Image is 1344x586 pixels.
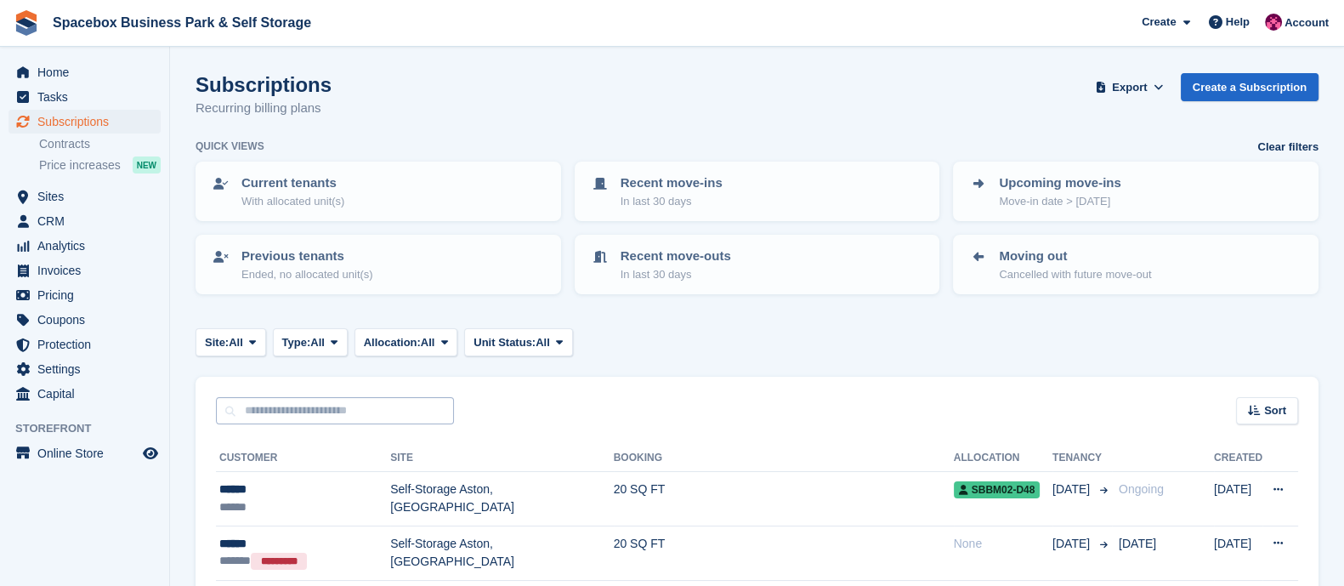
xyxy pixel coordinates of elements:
button: Site: All [196,328,266,356]
p: In last 30 days [621,193,723,210]
a: menu [9,60,161,84]
a: Previous tenants Ended, no allocated unit(s) [197,236,559,293]
a: Clear filters [1257,139,1318,156]
a: menu [9,357,161,381]
h1: Subscriptions [196,73,332,96]
div: NEW [133,156,161,174]
td: [DATE] [1214,526,1262,580]
span: All [229,334,243,351]
a: Contracts [39,136,161,152]
th: Created [1214,445,1262,472]
p: Cancelled with future move-out [999,266,1151,283]
span: Allocation: [364,334,421,351]
a: menu [9,185,161,208]
a: menu [9,234,161,258]
p: Current tenants [241,174,344,193]
span: Account [1284,14,1329,31]
th: Customer [216,445,390,472]
h6: Quick views [196,139,264,154]
th: Site [390,445,613,472]
th: Booking [614,445,954,472]
span: Site: [205,334,229,351]
td: Self-Storage Aston, [GEOGRAPHIC_DATA] [390,526,613,580]
span: Export [1112,79,1147,96]
p: Upcoming move-ins [999,174,1120,193]
a: Recent move-ins In last 30 days [576,163,939,219]
span: Sort [1264,402,1286,419]
p: Ended, no allocated unit(s) [241,266,373,283]
a: menu [9,382,161,406]
span: Pricing [37,283,139,307]
span: Online Store [37,441,139,465]
td: [DATE] [1214,472,1262,526]
th: Allocation [954,445,1052,472]
span: Settings [37,357,139,381]
a: Price increases NEW [39,156,161,174]
a: menu [9,110,161,134]
span: SBBM02-D48 [954,481,1041,498]
div: None [954,535,1052,553]
p: In last 30 days [621,266,731,283]
span: Capital [37,382,139,406]
p: Recurring billing plans [196,99,332,118]
span: [DATE] [1052,535,1093,553]
a: Spacebox Business Park & Self Storage [46,9,318,37]
a: Create a Subscription [1181,73,1318,101]
span: Invoices [37,259,139,282]
span: All [536,334,550,351]
p: Previous tenants [241,247,373,266]
span: Help [1226,14,1250,31]
span: Create [1142,14,1176,31]
span: Tasks [37,85,139,109]
span: CRM [37,209,139,233]
a: Moving out Cancelled with future move-out [955,236,1317,293]
span: Analytics [37,234,139,258]
img: stora-icon-8386f47178a22dfd0bd8f6a31ec36ba5ce8667c1dd55bd0f319d3a0aa187defe.svg [14,10,39,36]
span: Ongoing [1119,482,1164,496]
a: Upcoming move-ins Move-in date > [DATE] [955,163,1317,219]
span: Price increases [39,157,121,174]
span: Coupons [37,308,139,332]
span: Type: [282,334,311,351]
td: 20 SQ FT [614,472,954,526]
a: menu [9,259,161,282]
button: Unit Status: All [464,328,572,356]
a: menu [9,209,161,233]
td: Self-Storage Aston, [GEOGRAPHIC_DATA] [390,472,613,526]
p: Recent move-ins [621,174,723,193]
span: Subscriptions [37,110,139,134]
span: Protection [37,333,139,356]
p: Move-in date > [DATE] [999,193,1120,210]
a: Current tenants With allocated unit(s) [197,163,559,219]
a: menu [9,85,161,109]
a: Preview store [140,443,161,464]
img: Avishka Chauhan [1265,14,1282,31]
span: Unit Status: [474,334,536,351]
a: menu [9,308,161,332]
button: Export [1092,73,1167,101]
a: menu [9,283,161,307]
p: With allocated unit(s) [241,193,344,210]
span: All [421,334,435,351]
span: Sites [37,185,139,208]
p: Recent move-outs [621,247,731,266]
span: Home [37,60,139,84]
span: All [310,334,325,351]
a: menu [9,333,161,356]
span: [DATE] [1119,537,1156,550]
button: Type: All [273,328,348,356]
a: menu [9,441,161,465]
th: Tenancy [1052,445,1112,472]
a: Recent move-outs In last 30 days [576,236,939,293]
td: 20 SQ FT [614,526,954,580]
button: Allocation: All [354,328,458,356]
span: [DATE] [1052,481,1093,498]
p: Moving out [999,247,1151,266]
span: Storefront [15,420,169,437]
